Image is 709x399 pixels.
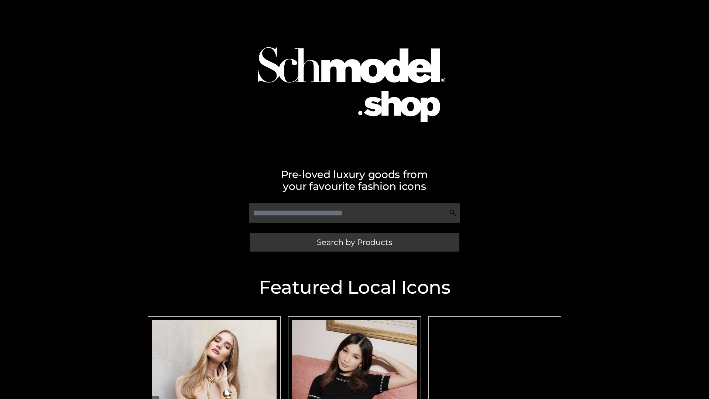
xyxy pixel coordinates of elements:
[317,238,392,246] span: Search by Products
[449,209,456,216] img: Search Icon
[144,168,565,192] h2: Pre-loved luxury goods from your favourite fashion icons
[250,233,459,252] a: Search by Products
[144,278,565,297] h2: Featured Local Icons​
